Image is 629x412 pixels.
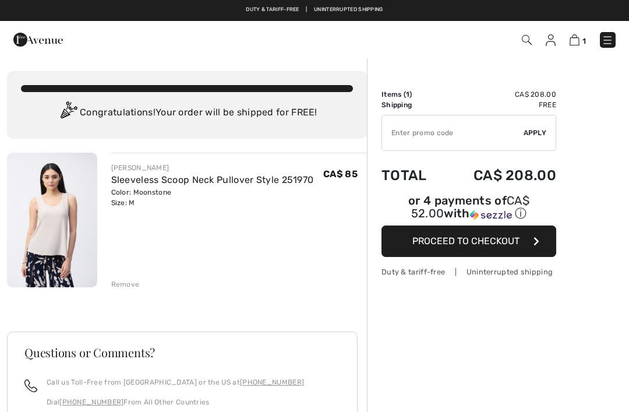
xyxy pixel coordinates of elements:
img: Search [522,35,532,45]
div: Color: Moonstone Size: M [111,187,314,208]
span: CA$ 85 [323,168,358,179]
img: Menu [602,34,613,46]
a: 1 [570,33,586,47]
input: Promo code [382,115,524,150]
img: 1ère Avenue [13,28,63,51]
img: My Info [546,34,556,46]
img: Sezzle [470,210,512,220]
img: call [24,379,37,392]
td: CA$ 208.00 [443,89,556,100]
a: 1ère Avenue [13,33,63,44]
a: Sleeveless Scoop Neck Pullover Style 251970 [111,174,314,185]
img: Shopping Bag [570,34,579,45]
td: Shipping [381,100,443,110]
a: [PHONE_NUMBER] [59,398,123,406]
td: Free [443,100,556,110]
td: Total [381,156,443,195]
h3: Questions or Comments? [24,347,340,358]
div: Remove [111,279,140,290]
div: Congratulations! Your order will be shipped for FREE! [21,101,353,125]
span: Apply [524,128,547,138]
span: Proceed to Checkout [412,235,520,247]
p: Dial From All Other Countries [47,397,304,407]
img: Sleeveless Scoop Neck Pullover Style 251970 [7,153,97,287]
p: Call us Toll-Free from [GEOGRAPHIC_DATA] or the US at [47,377,304,388]
span: 1 [582,37,586,45]
button: Proceed to Checkout [381,226,556,257]
span: 1 [406,90,409,98]
img: Congratulation2.svg [56,101,80,125]
div: or 4 payments ofCA$ 52.00withSezzle Click to learn more about Sezzle [381,195,556,226]
div: or 4 payments of with [381,195,556,221]
span: CA$ 52.00 [411,193,529,220]
td: CA$ 208.00 [443,156,556,195]
div: Duty & tariff-free | Uninterrupted shipping [381,266,556,277]
div: [PERSON_NAME] [111,163,314,173]
td: Items ( ) [381,89,443,100]
a: [PHONE_NUMBER] [240,378,304,386]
